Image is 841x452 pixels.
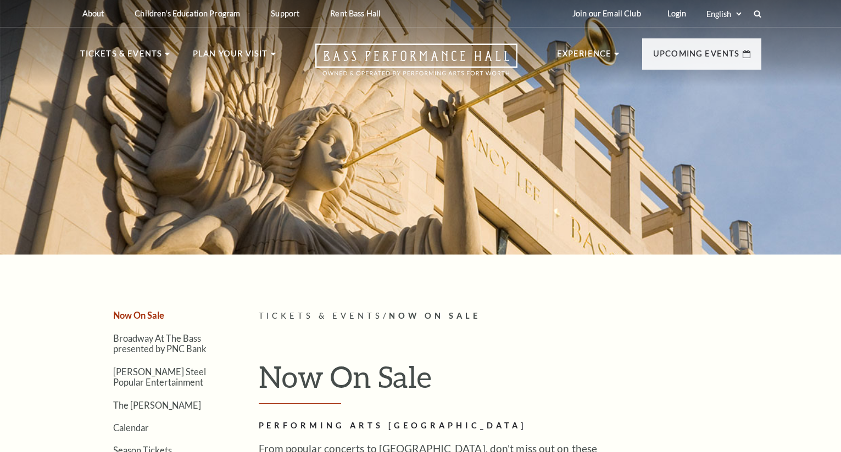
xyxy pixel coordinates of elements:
[82,9,104,18] p: About
[653,47,740,67] p: Upcoming Events
[271,9,299,18] p: Support
[80,47,163,67] p: Tickets & Events
[704,9,743,19] select: Select:
[135,9,240,18] p: Children's Education Program
[389,311,481,320] span: Now On Sale
[557,47,612,67] p: Experience
[330,9,381,18] p: Rent Bass Hall
[113,366,206,387] a: [PERSON_NAME] Steel Popular Entertainment
[259,359,761,404] h1: Now On Sale
[259,309,761,323] p: /
[113,422,149,433] a: Calendar
[259,311,383,320] span: Tickets & Events
[113,333,207,354] a: Broadway At The Bass presented by PNC Bank
[193,47,268,67] p: Plan Your Visit
[113,400,201,410] a: The [PERSON_NAME]
[259,419,616,433] h2: Performing Arts [GEOGRAPHIC_DATA]
[113,310,164,320] a: Now On Sale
